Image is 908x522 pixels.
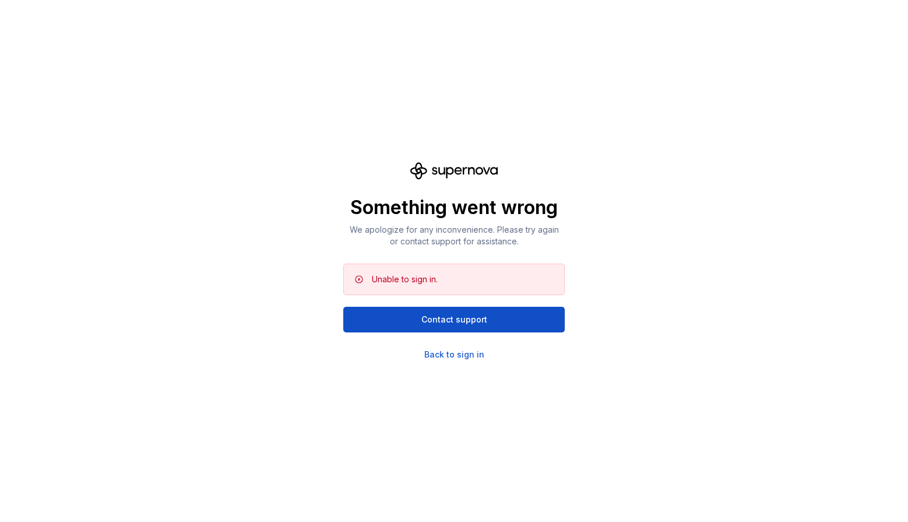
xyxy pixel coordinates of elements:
a: Back to sign in [424,349,484,360]
p: We apologize for any inconvenience. Please try again or contact support for assistance. [343,224,565,247]
p: Something went wrong [343,196,565,219]
div: Unable to sign in. [372,274,438,285]
span: Contact support [421,314,487,325]
button: Contact support [343,307,565,332]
